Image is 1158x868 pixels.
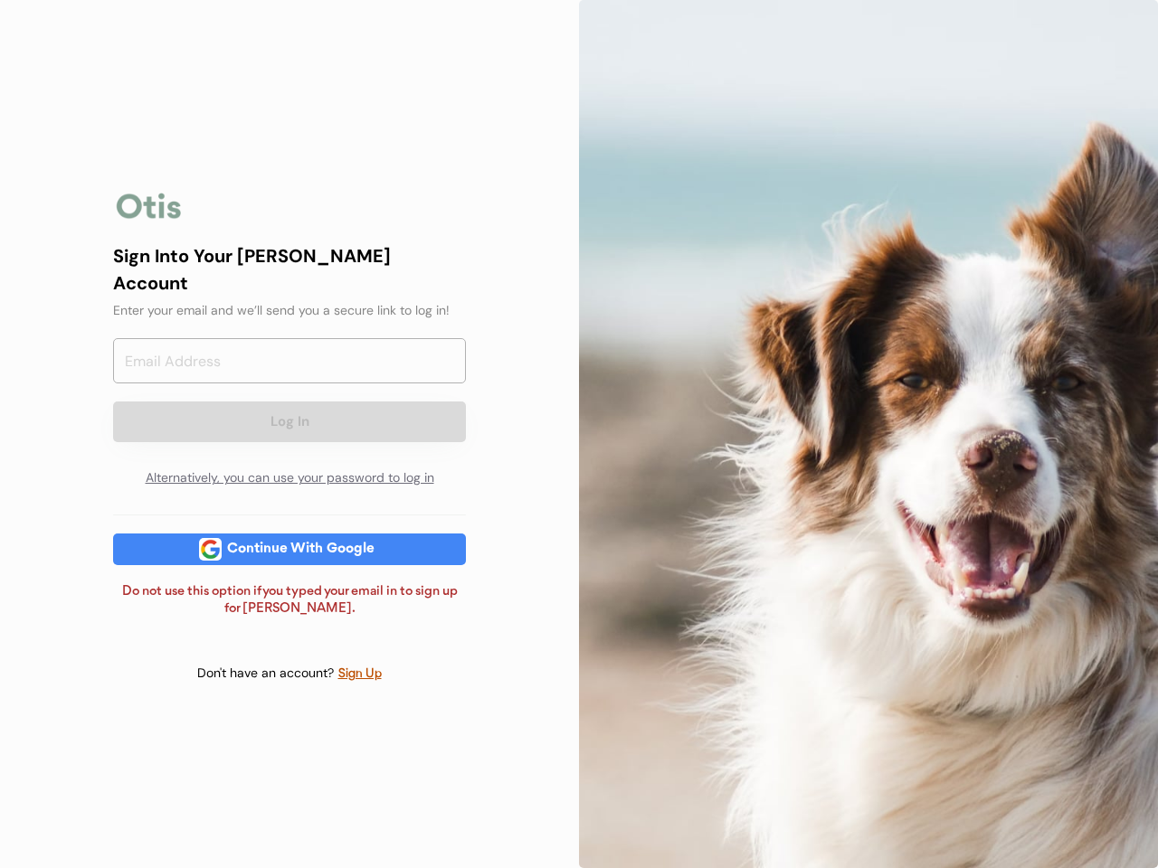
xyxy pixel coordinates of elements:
button: Log In [113,401,466,442]
div: Don't have an account? [197,665,337,683]
div: Continue With Google [222,542,380,556]
input: Email Address [113,338,466,383]
div: Sign Up [337,664,383,684]
div: Alternatively, you can use your password to log in [113,460,466,496]
div: Sign Into Your [PERSON_NAME] Account [113,242,466,297]
div: Enter your email and we’ll send you a secure link to log in! [113,301,466,320]
div: Do not use this option if you typed your email in to sign up for [PERSON_NAME]. [113,583,466,618]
